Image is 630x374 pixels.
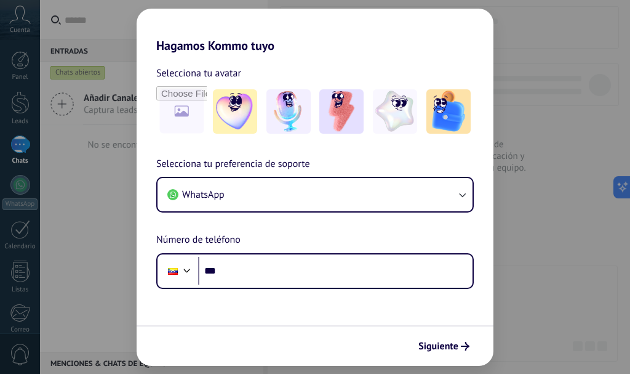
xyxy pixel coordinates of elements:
button: Siguiente [413,336,475,357]
h2: Hagamos Kommo tuyo [137,9,493,53]
span: Número de teléfono [156,232,241,248]
button: WhatsApp [157,178,472,211]
span: WhatsApp [182,189,225,201]
img: -4.jpeg [373,89,417,134]
img: -2.jpeg [266,89,311,134]
img: -5.jpeg [426,89,471,134]
span: Selecciona tu avatar [156,65,241,81]
span: Selecciona tu preferencia de soporte [156,157,310,173]
img: -3.jpeg [319,89,364,134]
span: Siguiente [418,342,458,351]
img: -1.jpeg [213,89,257,134]
div: Venezuela: + 58 [161,258,185,284]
